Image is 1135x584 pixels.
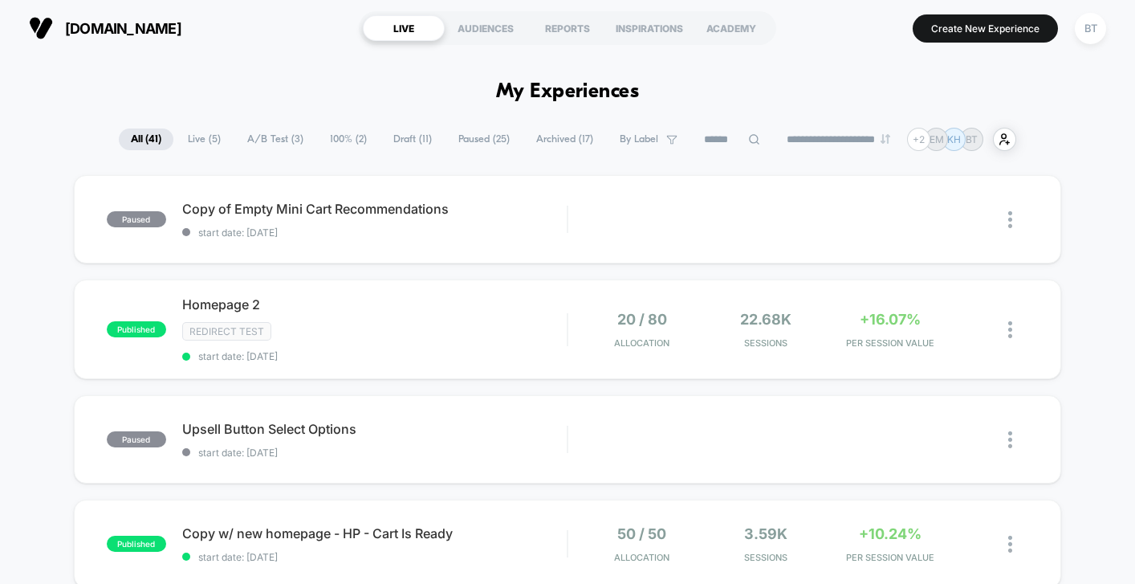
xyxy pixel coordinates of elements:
[182,227,567,239] span: start date: [DATE]
[182,322,271,341] span: Redirect Test
[860,311,921,328] span: +16.07%
[182,525,567,541] span: Copy w/ new homepage - HP - Cart Is Ready
[65,20,181,37] span: [DOMAIN_NAME]
[690,15,772,41] div: ACADEMY
[617,525,666,542] span: 50 / 50
[235,129,315,150] span: A/B Test ( 3 )
[107,211,166,227] span: paused
[318,129,379,150] span: 100% ( 2 )
[182,551,567,563] span: start date: [DATE]
[881,134,890,144] img: end
[381,129,444,150] span: Draft ( 11 )
[1008,211,1012,228] img: close
[107,431,166,447] span: paused
[620,133,658,145] span: By Label
[24,15,186,41] button: [DOMAIN_NAME]
[182,296,567,312] span: Homepage 2
[119,129,173,150] span: All ( 41 )
[913,14,1058,43] button: Create New Experience
[527,15,608,41] div: REPORTS
[614,337,669,349] span: Allocation
[832,337,947,349] span: PER SESSION VALUE
[832,552,947,563] span: PER SESSION VALUE
[907,128,930,151] div: + 2
[744,525,787,542] span: 3.59k
[617,311,667,328] span: 20 / 80
[445,15,527,41] div: AUDIENCES
[176,129,233,150] span: Live ( 5 )
[1008,536,1012,553] img: close
[740,311,791,328] span: 22.68k
[363,15,445,41] div: LIVE
[182,350,567,362] span: start date: [DATE]
[107,321,166,337] span: published
[182,201,567,217] span: Copy of Empty Mini Cart Recommendations
[1008,431,1012,448] img: close
[708,552,824,563] span: Sessions
[966,133,978,145] p: BT
[107,536,166,552] span: published
[930,133,944,145] p: EM
[524,129,605,150] span: Archived ( 17 )
[708,337,824,349] span: Sessions
[614,552,669,563] span: Allocation
[947,133,961,145] p: KH
[496,80,640,104] h1: My Experiences
[182,447,567,459] span: start date: [DATE]
[608,15,690,41] div: INSPIRATIONS
[1008,321,1012,338] img: close
[446,129,522,150] span: Paused ( 25 )
[182,421,567,437] span: Upsell Button Select Options
[29,16,53,40] img: Visually logo
[1070,12,1111,45] button: BT
[1075,13,1106,44] div: BT
[859,525,921,542] span: +10.24%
